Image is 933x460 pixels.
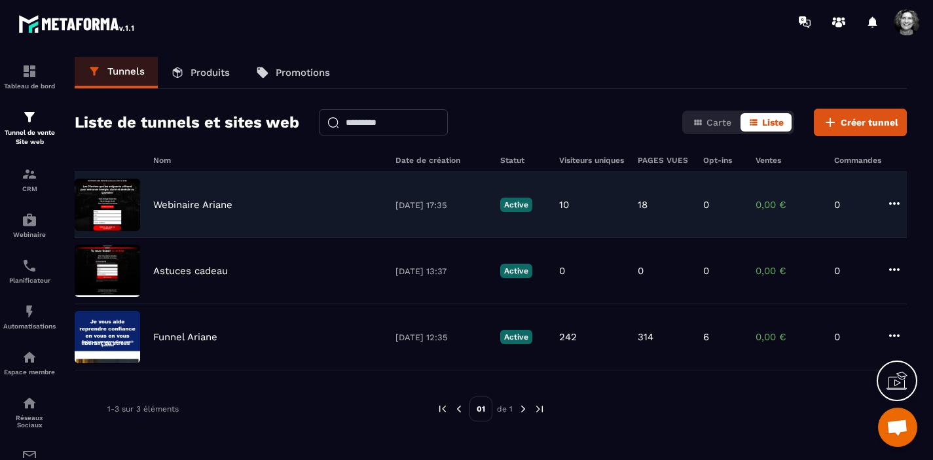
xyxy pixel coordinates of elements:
h6: Nom [153,156,382,165]
p: Webinaire [3,231,56,238]
p: 0,00 € [756,265,821,277]
img: automations [22,349,37,365]
p: Tunnel de vente Site web [3,128,56,147]
a: formationformationTableau de bord [3,54,56,99]
p: Réseaux Sociaux [3,414,56,429]
img: automations [22,212,37,228]
span: Carte [706,117,731,128]
a: automationsautomationsWebinaire [3,202,56,248]
h6: PAGES VUES [638,156,690,165]
img: next [534,403,545,415]
p: 6 [703,331,709,343]
p: Astuces cadeau [153,265,228,277]
button: Créer tunnel [814,109,907,136]
img: formation [22,109,37,125]
a: formationformationTunnel de vente Site web [3,99,56,156]
h6: Statut [500,156,546,165]
button: Liste [741,113,792,132]
span: Créer tunnel [841,116,898,129]
h6: Visiteurs uniques [559,156,625,165]
img: image [75,245,140,297]
h6: Commandes [834,156,881,165]
p: Promotions [276,67,330,79]
p: Espace membre [3,368,56,376]
p: 0 [834,331,873,343]
p: Funnel Ariane [153,331,217,343]
p: 0 [834,199,873,211]
img: social-network [22,395,37,411]
a: Ouvrir le chat [878,408,917,447]
p: 0,00 € [756,199,821,211]
h2: Liste de tunnels et sites web [75,109,299,135]
img: logo [18,12,136,35]
img: image [75,179,140,231]
p: CRM [3,185,56,192]
a: Produits [158,57,243,88]
p: Planificateur [3,277,56,284]
p: 01 [469,397,492,421]
p: 0 [834,265,873,277]
img: automations [22,304,37,319]
a: automationsautomationsEspace membre [3,340,56,385]
a: formationformationCRM [3,156,56,202]
p: Tunnels [107,65,145,77]
p: Automatisations [3,323,56,330]
h6: Opt-ins [703,156,742,165]
a: social-networksocial-networkRéseaux Sociaux [3,385,56,438]
img: image [75,311,140,363]
img: prev [453,403,465,415]
p: 242 [559,331,577,343]
p: Active [500,198,532,212]
p: [DATE] 13:37 [395,266,487,276]
p: Active [500,264,532,278]
h6: Date de création [395,156,487,165]
p: 18 [638,199,648,211]
p: de 1 [497,404,513,414]
img: formation [22,63,37,79]
p: 0 [638,265,644,277]
p: [DATE] 17:35 [395,200,487,210]
a: automationsautomationsAutomatisations [3,294,56,340]
img: prev [437,403,448,415]
p: Active [500,330,532,344]
p: 314 [638,331,653,343]
p: 1-3 sur 3 éléments [107,404,179,414]
img: scheduler [22,258,37,274]
p: 0 [703,199,709,211]
a: Promotions [243,57,343,88]
p: 0,00 € [756,331,821,343]
p: Produits [191,67,230,79]
p: Tableau de bord [3,82,56,90]
h6: Ventes [756,156,821,165]
button: Carte [685,113,739,132]
img: next [517,403,529,415]
img: formation [22,166,37,182]
p: [DATE] 12:35 [395,332,487,342]
p: Webinaire Ariane [153,199,232,211]
span: Liste [762,117,784,128]
a: Tunnels [75,57,158,88]
p: 10 [559,199,569,211]
a: schedulerschedulerPlanificateur [3,248,56,294]
p: 0 [703,265,709,277]
p: 0 [559,265,565,277]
